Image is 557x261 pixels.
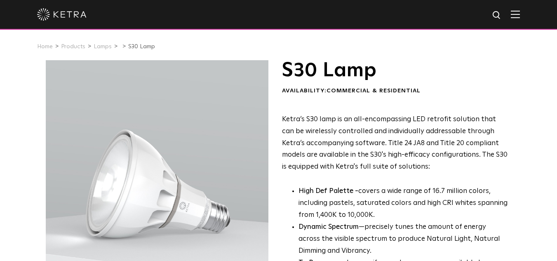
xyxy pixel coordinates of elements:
div: Availability: [282,87,509,95]
a: S30 Lamp [128,44,155,49]
strong: Dynamic Spectrum [298,223,359,230]
a: Home [37,44,53,49]
h1: S30 Lamp [282,60,509,81]
img: Hamburger%20Nav.svg [511,10,520,18]
span: Commercial & Residential [327,88,421,94]
p: covers a wide range of 16.7 million colors, including pastels, saturated colors and high CRI whit... [298,186,509,221]
a: Products [61,44,85,49]
li: —precisely tunes the amount of energy across the visible spectrum to produce Natural Light, Natur... [298,221,509,257]
a: Lamps [94,44,112,49]
strong: High Def Palette - [298,188,358,195]
img: ketra-logo-2019-white [37,8,87,21]
img: search icon [492,10,502,21]
span: Ketra’s S30 lamp is an all-encompassing LED retrofit solution that can be wirelessly controlled a... [282,116,508,171]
